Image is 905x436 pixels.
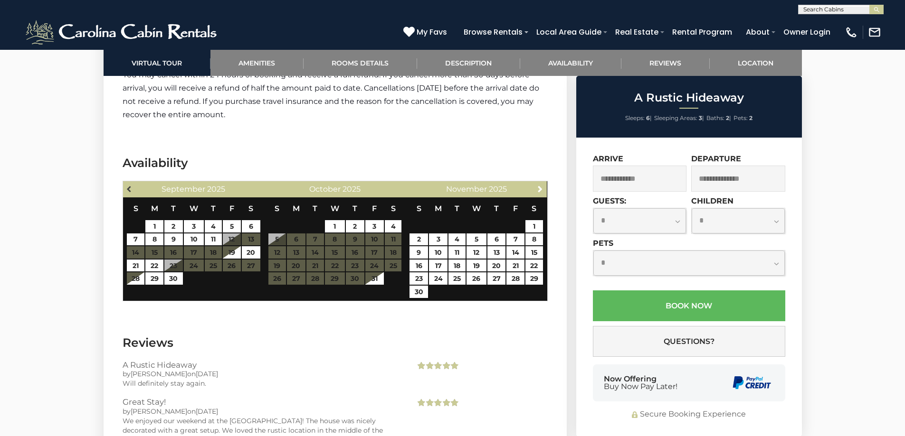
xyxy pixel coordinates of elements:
span: Sunday [417,204,421,213]
span: [DATE] [196,407,218,416]
a: 19 [223,246,240,259]
span: Sunday [275,204,279,213]
a: 18 [448,260,466,272]
a: Virtual Tour [104,50,210,76]
span: Sunday [133,204,138,213]
a: 11 [448,246,466,259]
a: 30 [164,272,183,285]
a: 3 [184,220,204,232]
strong: 2 [749,114,753,121]
a: 19 [467,260,486,272]
a: 31 [365,272,384,285]
a: Rooms Details [304,50,417,76]
span: Buy Now Pay Later! [604,383,677,390]
a: Description [417,50,520,76]
li: | [654,112,704,124]
a: 9 [164,233,183,246]
h3: Availability [123,155,548,171]
span: Thursday [352,204,357,213]
a: 23 [410,272,428,285]
a: Reviews [621,50,710,76]
div: by on [123,407,401,416]
span: 2025 [489,185,507,194]
a: 17 [429,260,448,272]
a: 14 [506,246,524,259]
a: 21 [127,260,144,272]
a: Real Estate [610,24,663,40]
span: Previous [126,185,133,193]
a: 6 [242,220,260,232]
span: Monday [435,204,442,213]
a: About [741,24,774,40]
span: Wednesday [331,204,339,213]
a: 7 [506,233,524,246]
li: | [625,112,652,124]
label: Arrive [593,154,623,163]
a: 2 [410,233,428,246]
span: [PERSON_NAME] [131,407,187,416]
a: 28 [127,272,144,285]
strong: 3 [699,114,702,121]
a: Amenities [210,50,304,76]
a: 4 [448,233,466,246]
h3: A Rustic Hideaway [123,361,401,369]
a: 4 [385,220,402,232]
a: 16 [410,260,428,272]
div: by on [123,369,401,379]
a: 6 [487,233,506,246]
strong: 6 [646,114,650,121]
span: Saturday [391,204,396,213]
a: 11 [205,233,222,246]
a: Previous [124,183,136,195]
a: 7 [127,233,144,246]
span: October [309,185,341,194]
span: Baths: [706,114,724,121]
a: 8 [525,233,543,246]
span: Monday [151,204,158,213]
a: 20 [487,260,506,272]
a: 22 [525,260,543,272]
img: phone-regular-white.png [845,26,858,39]
span: Wednesday [472,204,481,213]
li: | [706,112,731,124]
a: 29 [145,272,163,285]
strong: 2 [726,114,729,121]
span: [PERSON_NAME] [131,370,187,378]
h3: Reviews [123,334,548,351]
label: Guests: [593,196,626,205]
span: 2025 [343,185,361,194]
span: Saturday [532,204,536,213]
div: Secure Booking Experience [593,409,785,420]
a: 1 [525,220,543,232]
button: Questions? [593,326,785,357]
span: My Favs [417,26,447,38]
span: Tuesday [455,204,459,213]
div: Will definitely stay again. [123,379,401,388]
span: Friday [513,204,518,213]
a: 13 [487,246,506,259]
span: Saturday [248,204,253,213]
button: Book Now [593,290,785,321]
a: 8 [145,233,163,246]
a: Availability [520,50,621,76]
a: Location [710,50,802,76]
a: 5 [467,233,486,246]
span: Sleeping Areas: [654,114,697,121]
h2: A Rustic Hideaway [579,92,800,104]
a: Next [534,183,546,195]
span: Friday [229,204,234,213]
span: Next [536,185,544,193]
a: 25 [448,272,466,285]
a: 22 [145,260,163,272]
a: 3 [429,233,448,246]
a: 15 [525,246,543,259]
a: 9 [410,246,428,259]
a: 2 [164,220,183,232]
a: 2 [346,220,364,232]
a: 1 [145,220,163,232]
span: Monday [293,204,300,213]
a: My Favs [403,26,449,38]
a: 4 [205,220,222,232]
a: 30 [410,286,428,298]
a: Local Area Guide [532,24,606,40]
